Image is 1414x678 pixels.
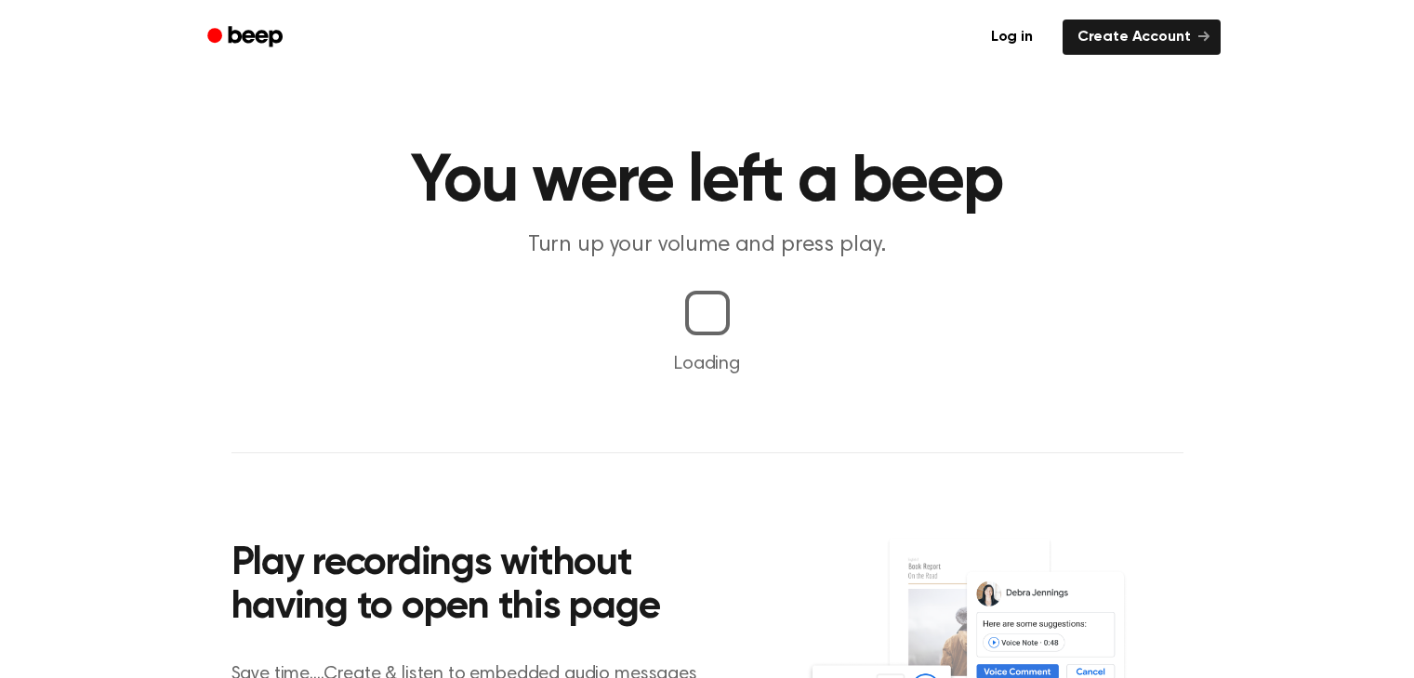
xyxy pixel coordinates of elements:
[22,350,1392,378] p: Loading
[350,230,1064,261] p: Turn up your volume and press play.
[231,542,733,631] h2: Play recordings without having to open this page
[1063,20,1221,55] a: Create Account
[194,20,299,56] a: Beep
[231,149,1183,215] h1: You were left a beep
[972,16,1051,59] a: Log in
